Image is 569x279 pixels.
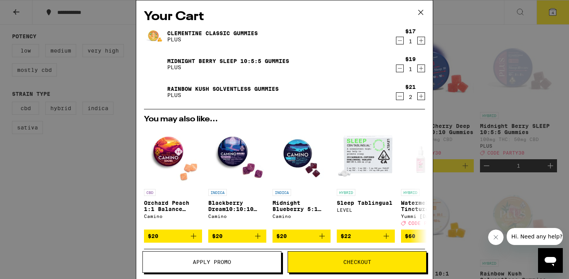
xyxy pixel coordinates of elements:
[167,86,279,92] a: Rainbow Kush Solventless Gummies
[273,200,331,212] p: Midnight Blueberry 5:1 Sleep Gummies
[337,208,395,213] div: LEVEL
[417,92,425,100] button: Increment
[208,230,266,243] button: Add to bag
[144,53,166,75] img: Midnight Berry SLEEP 10:5:5 Gummies
[193,259,231,265] span: Apply Promo
[405,38,416,44] div: 1
[405,233,415,239] span: $60
[507,228,563,245] iframe: 来自公司的消息
[167,30,258,36] a: Clementine CLASSIC Gummies
[208,127,266,185] img: Camino - Blackberry Dream10:10:10 Deep Sleep Gummies
[405,66,416,72] div: 1
[337,127,395,185] img: LEVEL - Sleep Tablingual
[212,233,223,239] span: $20
[288,251,427,273] button: Checkout
[337,200,395,206] p: Sleep Tablingual
[273,230,331,243] button: Add to bag
[396,92,404,100] button: Decrement
[401,230,459,243] button: Add to bag
[144,81,166,103] img: Rainbow Kush Solventless Gummies
[417,37,425,44] button: Increment
[144,214,202,219] div: Camino
[343,259,371,265] span: Checkout
[405,56,416,62] div: $19
[148,233,158,239] span: $20
[208,214,266,219] div: Camino
[208,189,227,196] p: INDICA
[396,65,404,72] button: Decrement
[144,116,425,123] h2: You may also like...
[167,58,289,64] a: Midnight Berry SLEEP 10:5:5 Gummies
[144,26,166,47] img: Clementine CLASSIC Gummies
[538,248,563,273] iframe: 启动消息传送窗口的按钮
[408,221,446,226] span: CODE PARTY30
[401,189,420,196] p: HYBRID
[167,36,258,43] p: PLUS
[405,94,416,100] div: 2
[273,214,331,219] div: Camino
[144,230,202,243] button: Add to bag
[401,200,459,212] p: Watermelon 1:1 Tincture
[167,64,289,70] p: PLUS
[417,65,425,72] button: Increment
[273,189,291,196] p: INDICA
[144,127,202,185] img: Camino - Orchard Peach 1:1 Balance Sours Gummies
[405,28,416,34] div: $17
[341,233,351,239] span: $22
[488,230,504,245] iframe: 关闭消息
[396,37,404,44] button: Decrement
[276,233,287,239] span: $20
[144,127,202,230] a: Open page for Orchard Peach 1:1 Balance Sours Gummies from Camino
[337,189,355,196] p: HYBRID
[208,200,266,212] p: Blackberry Dream10:10:10 Deep Sleep Gummies
[401,127,459,230] a: Open page for Watermelon 1:1 Tincture from Yummi Karma
[142,251,281,273] button: Apply Promo
[337,127,395,230] a: Open page for Sleep Tablingual from LEVEL
[273,127,331,185] img: Camino - Midnight Blueberry 5:1 Sleep Gummies
[405,84,416,90] div: $21
[208,127,266,230] a: Open page for Blackberry Dream10:10:10 Deep Sleep Gummies from Camino
[144,8,425,26] h2: Your Cart
[337,230,395,243] button: Add to bag
[273,127,331,230] a: Open page for Midnight Blueberry 5:1 Sleep Gummies from Camino
[401,127,459,185] img: Yummi Karma - Watermelon 1:1 Tincture
[167,92,279,98] p: PLUS
[144,200,202,212] p: Orchard Peach 1:1 Balance Sours Gummies
[401,214,459,219] div: Yummi [DATE]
